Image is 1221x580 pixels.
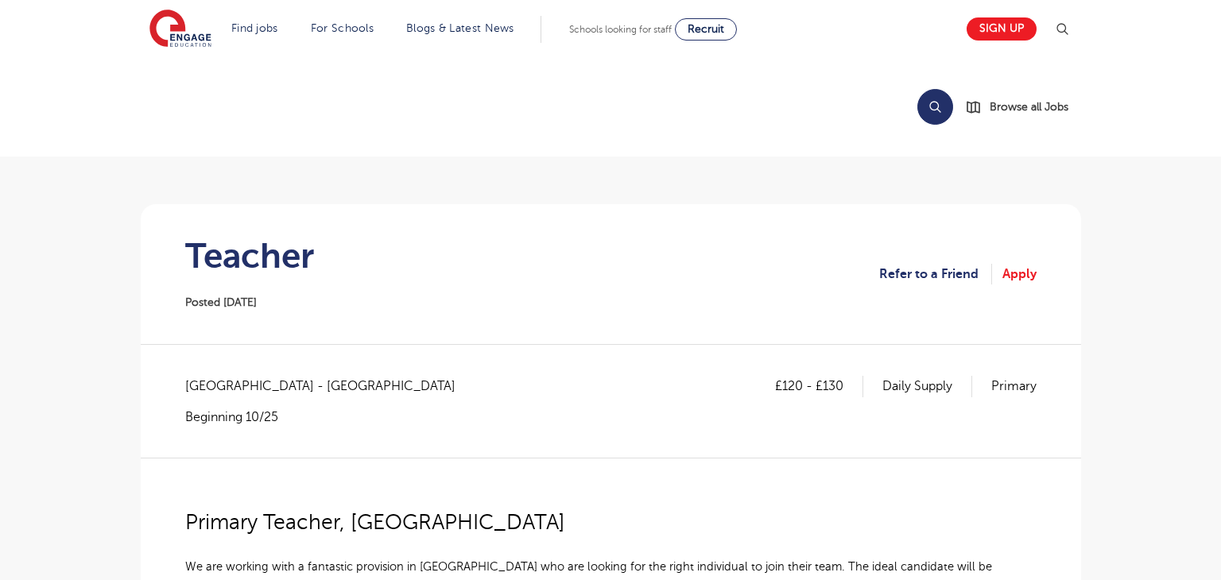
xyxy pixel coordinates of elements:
p: Daily Supply [882,376,972,396]
a: Refer to a Friend [879,264,992,284]
span: Browse all Jobs [990,98,1068,116]
span: Posted [DATE] [185,296,257,308]
span: Primary Teacher, [GEOGRAPHIC_DATA] [185,510,565,534]
p: £120 - £130 [775,376,863,396]
a: Recruit [675,18,737,41]
img: Engage Education [149,10,211,49]
h1: Teacher [185,236,314,276]
a: Browse all Jobs [966,98,1081,116]
a: Apply [1002,264,1037,284]
p: Primary [991,376,1037,396]
button: Search [917,89,953,125]
span: Schools looking for staff [569,24,672,35]
p: Beginning 10/25 [185,408,471,426]
span: Recruit [688,23,724,35]
a: Find jobs [231,22,278,34]
a: Sign up [967,17,1037,41]
span: [GEOGRAPHIC_DATA] - [GEOGRAPHIC_DATA] [185,376,471,396]
a: Blogs & Latest News [406,22,514,34]
a: For Schools [311,22,374,34]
